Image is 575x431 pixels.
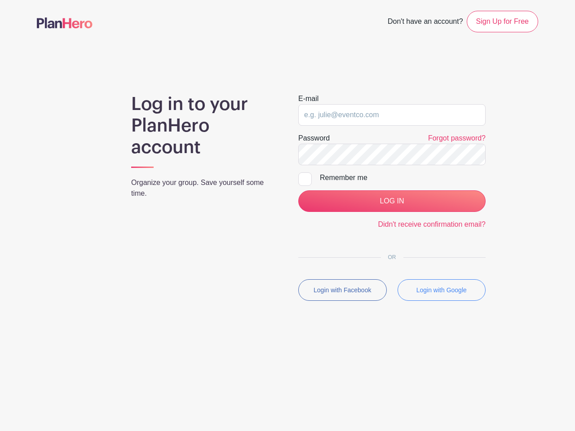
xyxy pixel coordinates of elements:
a: Forgot password? [428,134,486,142]
label: E-mail [298,93,318,104]
h1: Log in to your PlanHero account [131,93,277,158]
a: Didn't receive confirmation email? [378,220,486,228]
img: logo-507f7623f17ff9eddc593b1ce0a138ce2505c220e1c5a4e2b4648c50719b7d32.svg [37,18,93,28]
small: Login with Facebook [314,286,371,294]
div: Remember me [320,172,486,183]
button: Login with Facebook [298,279,387,301]
button: Login with Google [398,279,486,301]
input: LOG IN [298,190,486,212]
span: OR [381,254,403,260]
a: Sign Up for Free [467,11,538,32]
span: Don't have an account? [388,13,463,32]
small: Login with Google [416,286,467,294]
input: e.g. julie@eventco.com [298,104,486,126]
label: Password [298,133,330,144]
p: Organize your group. Save yourself some time. [131,177,277,199]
